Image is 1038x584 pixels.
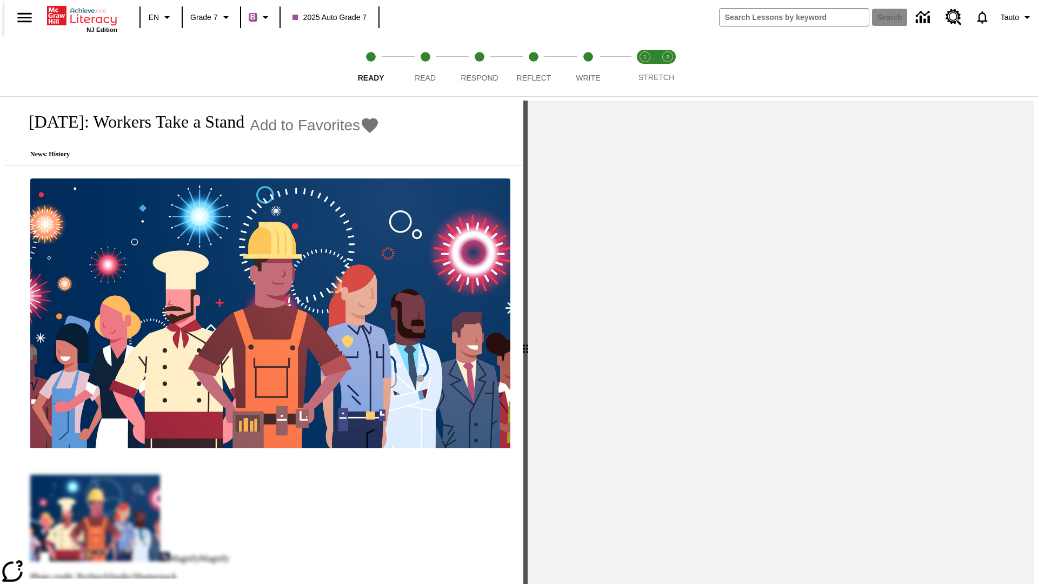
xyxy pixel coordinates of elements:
[643,54,646,59] text: 1
[190,12,218,23] span: Grade 7
[939,3,968,32] a: Resource Center, Will open in new tab
[144,8,178,27] button: Language: EN, Select a language
[448,37,511,96] button: Respond step 3 of 5
[517,74,551,82] span: Reflect
[149,12,159,23] span: EN
[652,37,683,96] button: Stretch Respond step 2 of 2
[340,37,402,96] button: Ready step 1 of 5
[394,37,456,96] button: Read step 2 of 5
[415,74,436,82] span: Read
[968,3,996,31] a: Notifications
[358,74,384,82] span: Ready
[86,26,117,33] span: NJ Edition
[576,74,600,82] span: Write
[528,101,1034,584] div: activity
[292,12,367,23] span: 2025 Auto Grade 7
[17,112,244,132] h1: [DATE]: Workers Take a Stand
[461,74,498,82] span: Respond
[666,54,669,59] text: 2
[47,4,117,33] div: Home
[4,101,523,579] div: reading
[17,150,380,158] p: News: History
[1001,12,1019,23] span: Tauto
[30,178,510,449] img: A banner with a blue background shows an illustrated row of diverse men and women dressed in clot...
[250,117,360,134] span: Add to Favorites
[629,37,661,96] button: Stretch Read step 1 of 2
[250,116,380,135] button: Add to Favorites - Labor Day: Workers Take a Stand
[244,8,276,27] button: Boost Class color is purple. Change class color
[909,3,939,32] a: Data Center
[720,9,869,26] input: search field
[186,8,237,27] button: Grade: Grade 7, Select a grade
[557,37,620,96] button: Write step 5 of 5
[9,2,41,34] button: Open side menu
[502,37,565,96] button: Reflect step 4 of 5
[250,10,256,24] span: B
[638,73,674,82] span: STRETCH
[523,101,528,584] div: Press Enter or Spacebar and then press right and left arrow keys to move the slider
[996,8,1038,27] button: Profile/Settings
